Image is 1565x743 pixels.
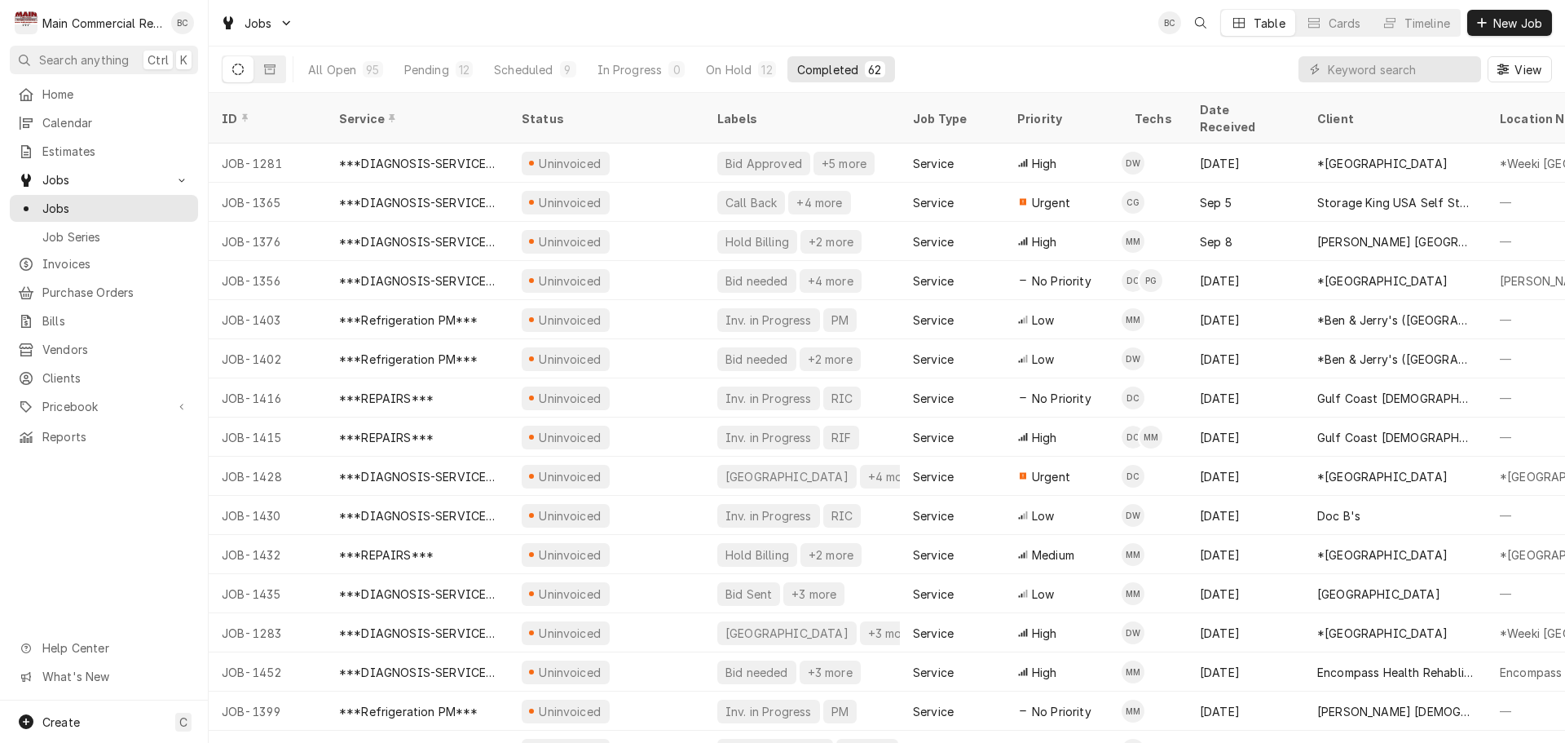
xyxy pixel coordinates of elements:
div: 9 [563,61,573,78]
div: [PERSON_NAME] [DEMOGRAPHIC_DATA] Chruch [1317,703,1474,720]
div: Service [913,194,954,211]
div: BC [171,11,194,34]
div: [DATE] [1187,692,1304,731]
span: Bills [42,312,190,329]
div: Priority [1017,110,1105,127]
div: JOB-1376 [209,222,326,261]
span: Search anything [39,51,129,69]
div: Inv. in Progress [724,507,813,524]
a: Go to Jobs [214,10,300,37]
div: Service [913,233,954,250]
div: Mike Marchese's Avatar [1122,700,1144,723]
div: *[GEOGRAPHIC_DATA] [1317,155,1448,172]
div: RIC [830,390,854,407]
button: Search anythingCtrlK [10,46,198,74]
div: Scheduled [494,61,553,78]
div: +2 more [807,546,855,564]
div: Timeline [1404,15,1450,32]
div: PM [830,312,850,329]
div: Bookkeeper Main Commercial's Avatar [1158,11,1181,34]
span: Help Center [42,639,188,657]
div: [GEOGRAPHIC_DATA] [724,468,850,485]
div: Inv. in Progress [724,703,813,720]
span: High [1032,233,1057,250]
div: Mike Marchese's Avatar [1122,543,1144,566]
div: Dylan Crawford's Avatar [1122,426,1144,449]
div: [DATE] [1187,496,1304,535]
div: Client [1317,110,1470,127]
span: Jobs [245,15,272,32]
div: +2 more [807,233,855,250]
div: Bid needed [724,272,790,290]
div: *[GEOGRAPHIC_DATA] [1317,468,1448,485]
a: Clients [10,365,198,391]
span: Invoices [42,255,190,272]
span: Low [1032,351,1054,368]
div: Mike Marchese's Avatar [1122,661,1144,683]
div: Mike Marchese's Avatar [1122,230,1144,253]
div: Bid needed [724,351,790,368]
div: 12 [459,61,469,78]
div: [GEOGRAPHIC_DATA] [1317,586,1440,603]
div: Labels [717,110,887,127]
div: RIC [830,507,854,524]
div: JOB-1281 [209,144,326,183]
span: Low [1032,312,1054,329]
div: Gulf Coast [DEMOGRAPHIC_DATA] Family Services (Holiday) [1317,429,1474,446]
div: +3 more [806,664,854,681]
div: Inv. in Progress [724,429,813,446]
div: All Open [308,61,356,78]
span: Vendors [42,341,190,358]
div: Main Commercial Refrigeration Service's Avatar [15,11,37,34]
div: Bid needed [724,664,790,681]
div: Uninvoiced [537,272,603,290]
div: [DATE] [1187,652,1304,692]
div: 95 [366,61,379,78]
span: No Priority [1032,272,1091,290]
div: Service [339,110,492,127]
div: DC [1122,269,1144,292]
a: Invoices [10,250,198,277]
div: Job Type [913,110,991,127]
span: Home [42,86,190,103]
div: Dylan Crawford's Avatar [1122,465,1144,488]
div: Uninvoiced [537,468,603,485]
a: Go to Pricebook [10,393,198,420]
a: Purchase Orders [10,279,198,306]
span: What's New [42,668,188,685]
div: JOB-1415 [209,418,326,457]
div: ID [222,110,310,127]
div: PM [830,703,850,720]
span: Urgent [1032,194,1070,211]
a: Jobs [10,195,198,222]
div: +5 more [820,155,868,172]
div: Service [913,272,954,290]
div: Status [522,110,688,127]
div: DW [1122,347,1144,370]
span: High [1032,429,1057,446]
a: Vendors [10,336,198,363]
span: Low [1032,586,1054,603]
span: Jobs [42,171,165,188]
div: +4 more [795,194,844,211]
div: JOB-1399 [209,692,326,731]
div: [DATE] [1187,613,1304,652]
span: Estimates [42,143,190,160]
div: MM [1122,700,1144,723]
span: Jobs [42,200,190,217]
div: +4 more [806,272,855,290]
div: Date Received [1200,101,1288,135]
button: Open search [1188,10,1214,36]
span: C [179,714,187,731]
div: DW [1122,504,1144,527]
div: Mike Marchese's Avatar [1140,426,1162,449]
div: In Progress [597,61,663,78]
div: [DATE] [1187,418,1304,457]
div: [DATE] [1187,144,1304,183]
a: Home [10,81,198,108]
div: JOB-1283 [209,613,326,652]
div: M [15,11,37,34]
div: Hold Billing [724,546,791,564]
div: JOB-1403 [209,300,326,339]
div: Service [913,429,954,446]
